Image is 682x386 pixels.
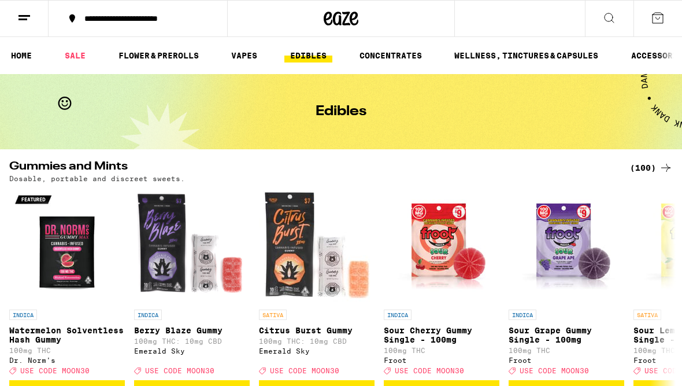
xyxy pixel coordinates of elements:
a: SALE [59,49,91,63]
a: Open page for Watermelon Solventless Hash Gummy from Dr. Norm's [9,188,125,380]
div: Froot [509,356,624,364]
div: Froot [384,356,499,364]
h1: Edibles [316,105,366,119]
p: INDICA [134,310,162,320]
p: Sour Grape Gummy Single - 100mg [509,326,624,344]
p: 100mg THC [9,347,125,354]
a: Open page for Sour Grape Gummy Single - 100mg from Froot [509,188,624,380]
h2: Gummies and Mints [9,161,616,175]
a: FLOWER & PREROLLS [113,49,205,63]
p: 100mg THC [509,347,624,354]
img: Emerald Sky - Citrus Burst Gummy [259,188,375,304]
img: Emerald Sky - Berry Blaze Gummy [134,188,250,304]
p: Sour Cherry Gummy Single - 100mg [384,326,499,344]
p: SATIVA [259,310,287,320]
p: INDICA [384,310,412,320]
div: Dr. Norm's [9,356,125,364]
img: Dr. Norm's - Watermelon Solventless Hash Gummy [9,188,125,304]
p: Dosable, portable and discreet sweets. [9,175,185,182]
span: USE CODE MOON30 [145,367,214,374]
p: 100mg THC: 10mg CBD [134,337,250,345]
a: (100) [630,161,673,175]
span: USE CODE MOON30 [395,367,464,374]
p: Citrus Burst Gummy [259,326,375,335]
p: Berry Blaze Gummy [134,326,250,335]
p: 100mg THC [384,347,499,354]
p: SATIVA [633,310,661,320]
span: USE CODE MOON30 [270,367,339,374]
a: EDIBLES [284,49,332,63]
a: VAPES [225,49,263,63]
a: CONCENTRATES [354,49,428,63]
span: USE CODE MOON30 [20,367,90,374]
a: Open page for Sour Cherry Gummy Single - 100mg from Froot [384,188,499,380]
p: 100mg THC: 10mg CBD [259,337,375,345]
a: Open page for Berry Blaze Gummy from Emerald Sky [134,188,250,380]
div: Emerald Sky [259,347,375,355]
span: USE CODE MOON30 [520,367,589,374]
p: Watermelon Solventless Hash Gummy [9,326,125,344]
div: Emerald Sky [134,347,250,355]
p: INDICA [509,310,536,320]
img: Froot - Sour Cherry Gummy Single - 100mg [384,188,499,304]
a: HOME [5,49,38,63]
p: INDICA [9,310,37,320]
img: Froot - Sour Grape Gummy Single - 100mg [509,188,624,304]
a: WELLNESS, TINCTURES & CAPSULES [449,49,604,63]
a: Open page for Citrus Burst Gummy from Emerald Sky [259,188,375,380]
